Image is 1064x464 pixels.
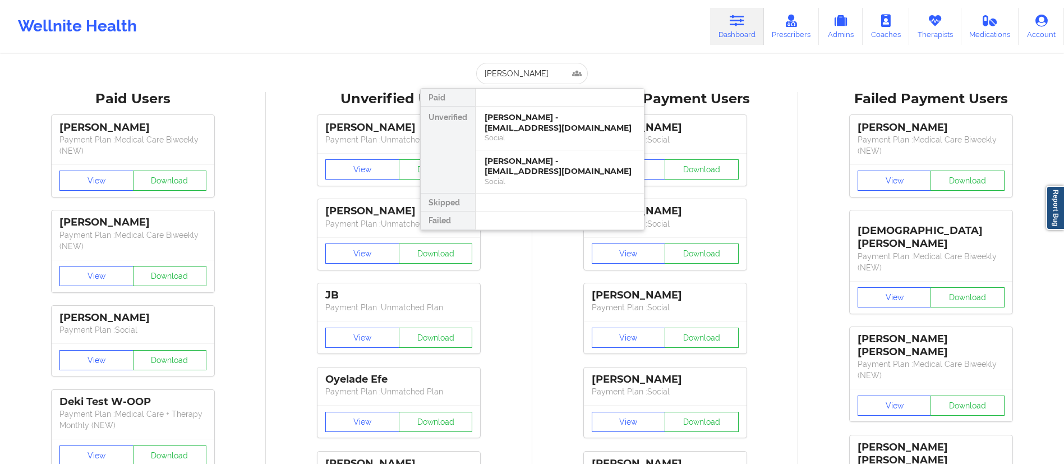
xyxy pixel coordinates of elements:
[399,244,473,264] button: Download
[133,266,207,286] button: Download
[909,8,961,45] a: Therapists
[325,244,399,264] button: View
[485,133,635,143] div: Social
[421,212,475,229] div: Failed
[59,324,206,336] p: Payment Plan : Social
[858,134,1005,157] p: Payment Plan : Medical Care Biweekly (NEW)
[133,350,207,370] button: Download
[858,121,1005,134] div: [PERSON_NAME]
[592,412,666,432] button: View
[325,159,399,180] button: View
[592,328,666,348] button: View
[592,386,739,397] p: Payment Plan : Social
[806,90,1056,108] div: Failed Payment Users
[592,302,739,313] p: Payment Plan : Social
[59,134,206,157] p: Payment Plan : Medical Care Biweekly (NEW)
[665,328,739,348] button: Download
[59,396,206,408] div: Deki Test W-OOP
[59,266,133,286] button: View
[59,408,206,431] p: Payment Plan : Medical Care + Therapy Monthly (NEW)
[858,251,1005,273] p: Payment Plan : Medical Care Biweekly (NEW)
[592,121,739,134] div: [PERSON_NAME]
[325,373,472,386] div: Oyelade Efe
[1019,8,1064,45] a: Account
[858,287,932,307] button: View
[8,90,258,108] div: Paid Users
[665,244,739,264] button: Download
[592,373,739,386] div: [PERSON_NAME]
[863,8,909,45] a: Coaches
[592,218,739,229] p: Payment Plan : Social
[592,134,739,145] p: Payment Plan : Social
[325,134,472,145] p: Payment Plan : Unmatched Plan
[540,90,790,108] div: Skipped Payment Users
[858,359,1005,381] p: Payment Plan : Medical Care Biweekly (NEW)
[133,171,207,191] button: Download
[931,287,1005,307] button: Download
[665,412,739,432] button: Download
[592,244,666,264] button: View
[485,156,635,177] div: [PERSON_NAME] - [EMAIL_ADDRESS][DOMAIN_NAME]
[710,8,764,45] a: Dashboard
[325,302,472,313] p: Payment Plan : Unmatched Plan
[399,159,473,180] button: Download
[1046,186,1064,230] a: Report Bug
[59,311,206,324] div: [PERSON_NAME]
[421,89,475,107] div: Paid
[59,171,133,191] button: View
[59,121,206,134] div: [PERSON_NAME]
[764,8,819,45] a: Prescribers
[421,194,475,212] div: Skipped
[59,216,206,229] div: [PERSON_NAME]
[485,177,635,186] div: Social
[858,216,1005,250] div: [DEMOGRAPHIC_DATA][PERSON_NAME]
[59,229,206,252] p: Payment Plan : Medical Care Biweekly (NEW)
[858,333,1005,359] div: [PERSON_NAME] [PERSON_NAME]
[485,112,635,133] div: [PERSON_NAME] - [EMAIL_ADDRESS][DOMAIN_NAME]
[325,205,472,218] div: [PERSON_NAME]
[325,218,472,229] p: Payment Plan : Unmatched Plan
[858,171,932,191] button: View
[325,328,399,348] button: View
[325,121,472,134] div: [PERSON_NAME]
[421,107,475,194] div: Unverified
[961,8,1019,45] a: Medications
[819,8,863,45] a: Admins
[665,159,739,180] button: Download
[931,171,1005,191] button: Download
[592,205,739,218] div: [PERSON_NAME]
[325,386,472,397] p: Payment Plan : Unmatched Plan
[858,396,932,416] button: View
[325,412,399,432] button: View
[59,350,133,370] button: View
[325,289,472,302] div: JB
[274,90,524,108] div: Unverified Users
[399,412,473,432] button: Download
[399,328,473,348] button: Download
[592,289,739,302] div: [PERSON_NAME]
[931,396,1005,416] button: Download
